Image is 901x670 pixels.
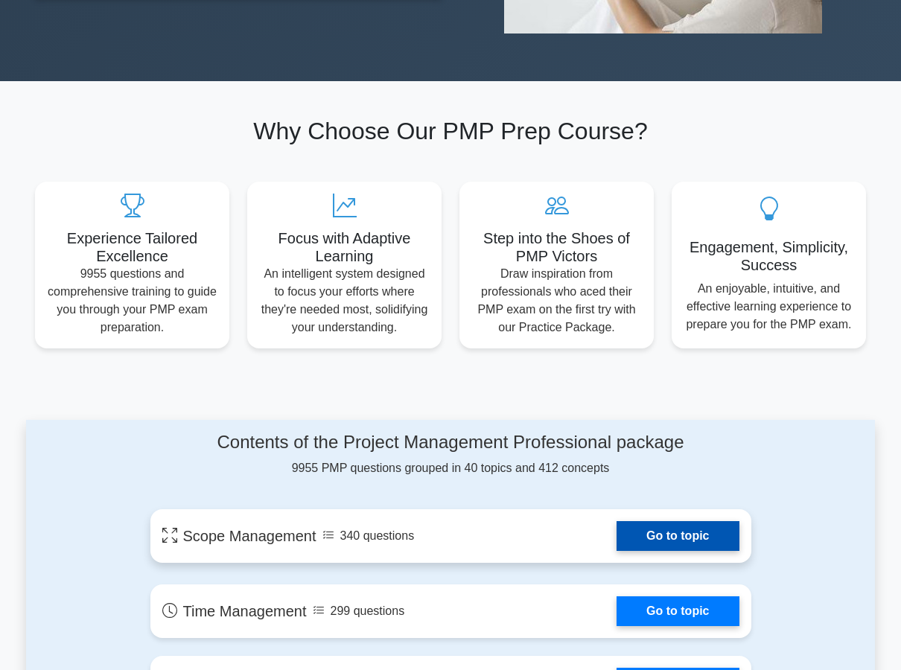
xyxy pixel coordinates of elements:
h5: Focus with Adaptive Learning [259,229,430,265]
h5: Engagement, Simplicity, Success [684,238,854,274]
p: Draw inspiration from professionals who aced their PMP exam on the first try with our Practice Pa... [471,265,642,336]
div: 9955 PMP questions grouped in 40 topics and 412 concepts [150,432,751,477]
p: An enjoyable, intuitive, and effective learning experience to prepare you for the PMP exam. [684,280,854,334]
h5: Experience Tailored Excellence [47,229,217,265]
h5: Step into the Shoes of PMP Victors [471,229,642,265]
a: Go to topic [617,521,739,551]
a: Go to topic [617,596,739,626]
p: 9955 questions and comprehensive training to guide you through your PMP exam preparation. [47,265,217,336]
h4: Contents of the Project Management Professional package [150,432,751,453]
p: An intelligent system designed to focus your efforts where they're needed most, solidifying your ... [259,265,430,336]
h2: Why Choose Our PMP Prep Course? [35,117,866,145]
